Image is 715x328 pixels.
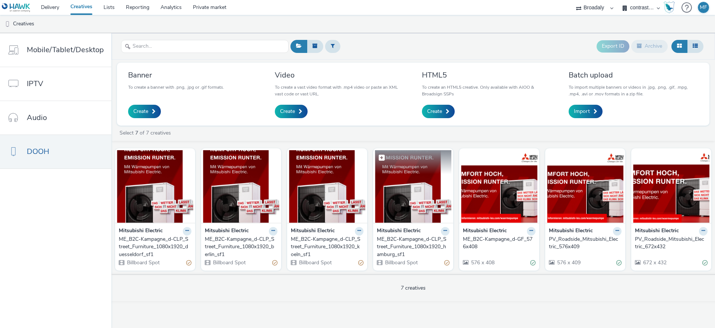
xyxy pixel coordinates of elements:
[549,236,622,251] a: PV_Roadside_Mitsubishi_Electric_576x409
[203,150,279,223] img: ME_B2C-Kampagne_d-CLP_Street_Furniture_1080x1920_berlin_sf1 visual
[569,84,698,97] p: To import multiple banners or videos in .jpg, .png, .gif, .mpg, .mp4, .avi or .mov formats in a z...
[291,236,360,258] div: ME_B2C-Kampagne_d-CLP_Street_Furniture_1080x1920_koeln_sf1
[642,259,667,266] span: 672 x 432
[205,236,274,258] div: ME_B2C-Kampagne_d-CLP_Street_Furniture_1080x1920_berlin_sf1
[27,44,104,55] span: Mobile/Tablet/Desktop
[664,1,675,13] img: Hawk Academy
[702,259,708,267] div: Valid
[358,259,363,267] div: Partially valid
[289,150,365,223] img: ME_B2C-Kampagne_d-CLP_Street_Furniture_1080x1920_koeln_sf1 visual
[119,227,163,236] strong: Mitsubishi Electric
[635,236,708,251] a: PV_Roadside_Mitsubishi_Electric_672x432
[569,70,698,80] h3: Batch upload
[664,1,678,13] a: Hawk Academy
[133,108,148,115] span: Create
[461,150,537,223] img: ME_B2C-Kampagne_d-GF_576x408 visual
[530,259,536,267] div: Valid
[700,2,707,13] div: MF
[128,84,224,91] p: To create a banner with .png, .jpg or .gif formats.
[205,236,277,258] a: ME_B2C-Kampagne_d-CLP_Street_Furniture_1080x1920_berlin_sf1
[597,40,629,52] button: Export ID
[635,236,705,251] div: PV_Roadside_Mitsubishi_Electric_672x432
[422,70,552,80] h3: HTML5
[128,105,161,118] a: Create
[2,3,31,12] img: undefined Logo
[128,70,224,80] h3: Banner
[463,236,533,251] div: ME_B2C-Kampagne_d-GF_576x408
[275,70,404,80] h3: Video
[635,227,679,236] strong: Mitsubishi Electric
[121,40,289,53] input: Search...
[27,146,49,157] span: DOOH
[119,236,191,258] a: ME_B2C-Kampagne_d-CLP_Street_Furniture_1080x1920_duesseldorf_sf1
[4,20,11,28] img: dooh
[616,259,622,267] div: Valid
[633,150,709,223] img: PV_Roadside_Mitsubishi_Electric_672x432 visual
[631,40,668,53] button: Archive
[574,108,590,115] span: Import
[135,129,138,136] strong: 7
[186,259,191,267] div: Partially valid
[126,259,160,266] span: Billboard Spot
[275,84,404,97] p: To create a vast video format with .mp4 video or paste an XML vast code or vast URL.
[27,112,47,123] span: Audio
[119,129,174,136] a: Select of 7 creatives
[569,105,603,118] a: Import
[291,236,363,258] a: ME_B2C-Kampagne_d-CLP_Street_Furniture_1080x1920_koeln_sf1
[427,108,442,115] span: Create
[377,227,421,236] strong: Mitsubishi Electric
[556,259,581,266] span: 576 x 409
[444,259,449,267] div: Partially valid
[375,150,451,223] img: ME_B2C-Kampagne_d-CLP_Street_Furniture_1080x1920_hamburg_sf1 visual
[298,259,332,266] span: Billboard Spot
[212,259,246,266] span: Billboard Spot
[205,227,249,236] strong: Mitsubishi Electric
[117,150,193,223] img: ME_B2C-Kampagne_d-CLP_Street_Furniture_1080x1920_duesseldorf_sf1 visual
[119,236,188,258] div: ME_B2C-Kampagne_d-CLP_Street_Furniture_1080x1920_duesseldorf_sf1
[687,40,703,53] button: Table
[377,236,447,258] div: ME_B2C-Kampagne_d-CLP_Street_Furniture_1080x1920_hamburg_sf1
[463,227,507,236] strong: Mitsubishi Electric
[280,108,295,115] span: Create
[27,78,43,89] span: IPTV
[401,284,426,291] span: 7 creatives
[463,236,536,251] a: ME_B2C-Kampagne_d-GF_576x408
[422,84,552,97] p: To create an HTML5 creative. Only available with AIOO & Broadsign SSPs
[377,236,449,258] a: ME_B2C-Kampagne_d-CLP_Street_Furniture_1080x1920_hamburg_sf1
[671,40,687,53] button: Grid
[547,150,623,223] img: PV_Roadside_Mitsubishi_Electric_576x409 visual
[291,227,335,236] strong: Mitsubishi Electric
[275,105,308,118] a: Create
[384,259,418,266] span: Billboard Spot
[549,236,619,251] div: PV_Roadside_Mitsubishi_Electric_576x409
[272,259,277,267] div: Partially valid
[470,259,495,266] span: 576 x 408
[549,227,593,236] strong: Mitsubishi Electric
[422,105,455,118] a: Create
